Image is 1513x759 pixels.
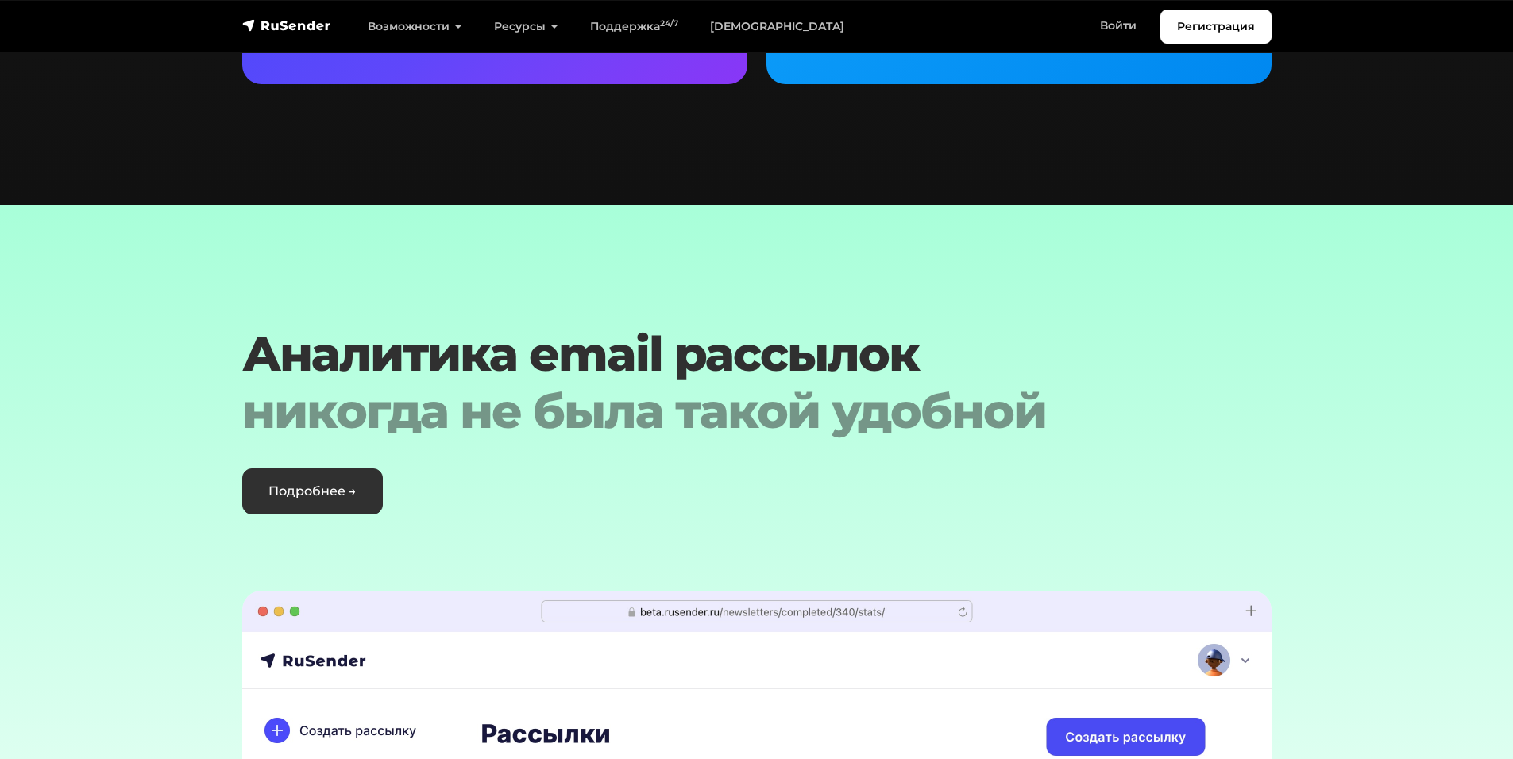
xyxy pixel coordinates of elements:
div: никогда не была такой удобной [242,383,1184,440]
a: Регистрация [1160,10,1272,44]
sup: 24/7 [660,18,678,29]
a: Подробнее → [242,468,383,514]
h2: Аналитика email рассылок [242,326,1184,440]
a: Возможности [352,10,478,43]
a: [DEMOGRAPHIC_DATA] [694,10,860,43]
a: Войти [1084,10,1152,42]
img: RuSender [242,17,331,33]
a: Поддержка24/7 [574,10,694,43]
a: Ресурсы [478,10,574,43]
